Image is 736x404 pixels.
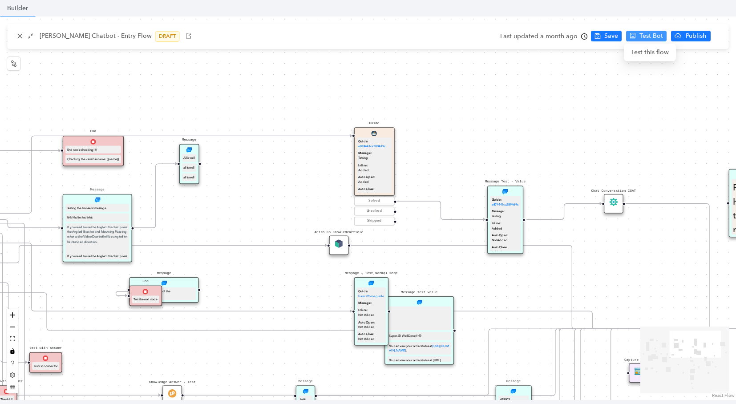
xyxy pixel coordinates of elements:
[161,280,166,286] img: Message
[401,290,437,295] pre: Message Test value
[7,309,18,321] button: zoom in
[492,214,519,219] p: testing
[358,139,368,142] b: Guide:
[29,352,62,373] div: test with answerEndError in connector
[492,246,508,249] b: Auto Close:
[629,363,648,383] div: Capture inputsForm
[10,60,17,67] span: node-index
[609,198,618,206] img: FlowModule
[417,300,422,305] img: Message
[685,31,707,41] span: Publish
[63,136,124,166] div: EndEndEnd node checking!!!Checking the variable name: {{name}}
[7,321,18,333] button: zoom out
[591,188,636,194] pre: Chat Conversation CSAT
[358,325,384,330] p: Not Added
[183,156,194,161] div: All is well
[675,32,681,39] span: cloud-upload
[356,198,392,204] div: Solved
[372,131,377,136] img: BotGuide
[358,289,368,292] b: Guide:
[149,380,196,385] pre: Knowledge Answer - Test
[182,137,196,143] pre: Message
[492,226,519,231] p: Added
[67,157,119,162] div: Checking the variable name: {{name}}
[155,31,180,42] span: DRAFT
[492,222,501,225] b: Inline:
[624,358,653,363] pre: Capture inputs
[129,277,198,303] div: MessageMessageTesting the end node of the [PERSON_NAME]
[492,238,519,243] p: Not Added
[134,158,177,234] g: Edge from reactflownode_6e23150c-7ef0-418d-8567-ae3e9ef7cb73 to reactflownode_0705c1e8-ab86-45b6-...
[369,121,380,126] pre: Guide
[17,33,23,39] span: close
[487,186,523,254] div: Message Test - ValueMessageGuide:e874441ca2894d9cMessage:testingInline:AddedAuto Open:Not AddedAu...
[389,358,449,368] div: You can view your order status at [URL][DOMAIN_NAME]..
[7,333,18,345] button: fit view
[7,357,18,369] button: question
[29,345,62,351] pre: test with answer
[671,31,711,41] button: cloud-uploadPublish
[631,48,669,57] span: Test this flow
[142,279,149,284] pre: End
[358,301,372,304] b: Message:
[368,280,374,286] img: Message
[354,277,388,345] div: Message - Test Normal NodeMessageGuide:basic iPhone guideMessage:Inline:Not AddedAuto Open:Not Ad...
[133,297,158,302] div: Test the end node
[358,144,385,147] a: e874441ca2894d9c
[604,31,618,41] span: Save
[492,250,519,255] p: Added
[7,381,18,393] button: table
[40,31,152,42] p: [PERSON_NAME] Chatbot - Entry Flow
[389,308,449,327] iframe: iframe
[300,397,311,402] div: hello
[358,175,375,178] b: Auto Open:
[358,187,374,190] b: Auto Close:
[396,196,485,225] g: Edge from reactflownode_df081cd2-de00-4ccb-9521-beef4f7d5924 to c34e2d79-a963-22ef-d232-61121b95f997
[358,156,390,161] p: Tetsing
[168,389,177,398] img: FlowModule
[303,389,308,394] img: Message
[183,165,194,170] div: all is well
[635,367,643,376] img: Form
[389,343,449,353] p: You can view your order status at .
[358,163,368,166] b: Inline:
[157,271,171,276] pre: Message
[10,372,15,378] span: setting
[594,33,601,39] span: save
[356,218,392,223] div: Skipped
[67,254,128,279] div: If you need to use the Angled Bracket, press the Angled Bracket and Mounting Plate together so th...
[485,179,526,184] pre: Message Test - Value
[358,313,384,318] p: Not Added
[492,198,501,201] b: Guide:
[345,271,398,276] pre: Message - Test Normal Node
[0,397,12,402] div: Thank U!
[712,392,735,398] a: React Flow attribution
[630,33,636,39] span: robot
[28,33,34,39] span: shrink
[384,296,454,364] div: Message Test valueMessageSuper,😀 Well Done!! 😍You can view your order status at[URL][DOMAIN_NAME]...
[389,344,449,352] a: [URL][DOMAIN_NAME]
[500,30,587,43] div: Last updated a month ago
[492,202,519,206] a: e874441ca2894d9c
[90,139,96,144] img: End
[67,147,119,152] div: End node checking!!!
[500,397,527,402] div: 629003
[133,289,194,299] div: Testing the end node of the [PERSON_NAME]
[591,31,622,41] button: saveSave
[90,129,96,134] pre: End
[315,230,364,235] pre: Anish Cb Knowledearticle
[492,234,508,237] b: Auto Open:
[506,379,521,384] pre: Message
[358,308,368,311] b: Inline:
[299,379,313,384] pre: Message
[7,345,18,357] button: toggle interactivity
[626,31,667,41] button: robotTest Bot
[581,33,587,40] span: clock-circle
[90,187,105,193] pre: Message
[502,189,508,194] img: Message
[358,294,384,297] a: basic iPhone guide
[43,356,48,361] img: End
[329,235,349,255] div: Anish Cb KnowledearticleCallSubModule
[358,192,390,197] p: Not Added
[511,389,516,394] img: Message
